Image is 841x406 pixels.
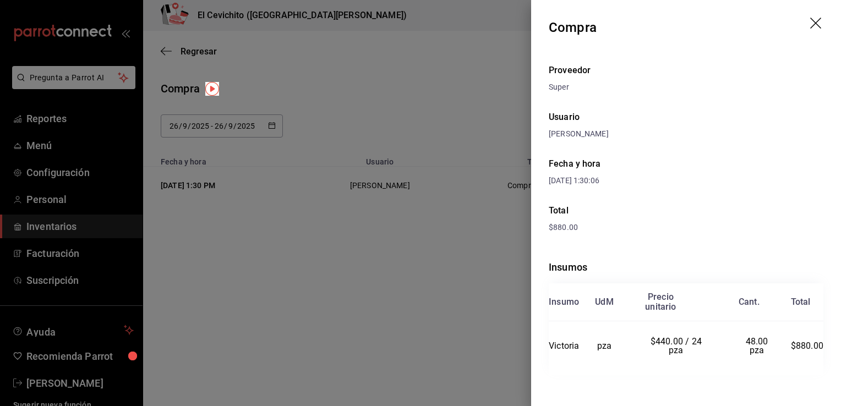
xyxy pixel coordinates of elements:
[549,321,579,371] td: Victoria
[549,223,578,232] span: $880.00
[579,321,629,371] td: pza
[549,260,823,275] div: Insumos
[739,297,760,307] div: Cant.
[645,292,676,312] div: Precio unitario
[549,81,823,93] div: Super
[810,18,823,31] button: drag
[549,297,579,307] div: Insumo
[549,157,686,171] div: Fecha y hora
[651,336,704,355] span: $440.00 / 24 pza
[549,175,686,186] div: [DATE] 1:30:06
[791,341,823,351] span: $880.00
[791,297,811,307] div: Total
[549,64,823,77] div: Proveedor
[549,128,823,140] div: [PERSON_NAME]
[549,204,823,217] div: Total
[549,18,597,37] div: Compra
[746,336,771,355] span: 48.00 pza
[549,111,823,124] div: Usuario
[595,297,614,307] div: UdM
[205,82,219,96] img: Tooltip marker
